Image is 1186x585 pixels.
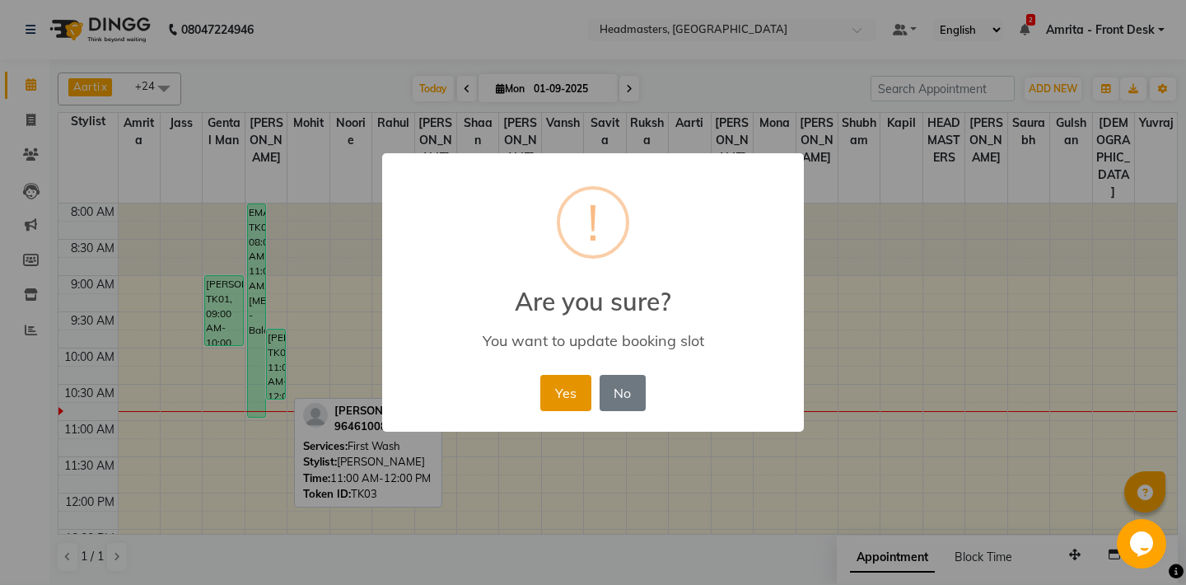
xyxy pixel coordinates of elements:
[1117,519,1170,569] iframe: chat widget
[600,375,646,411] button: No
[540,375,591,411] button: Yes
[406,331,780,350] div: You want to update booking slot
[382,267,804,316] h2: Are you sure?
[587,190,599,255] div: !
